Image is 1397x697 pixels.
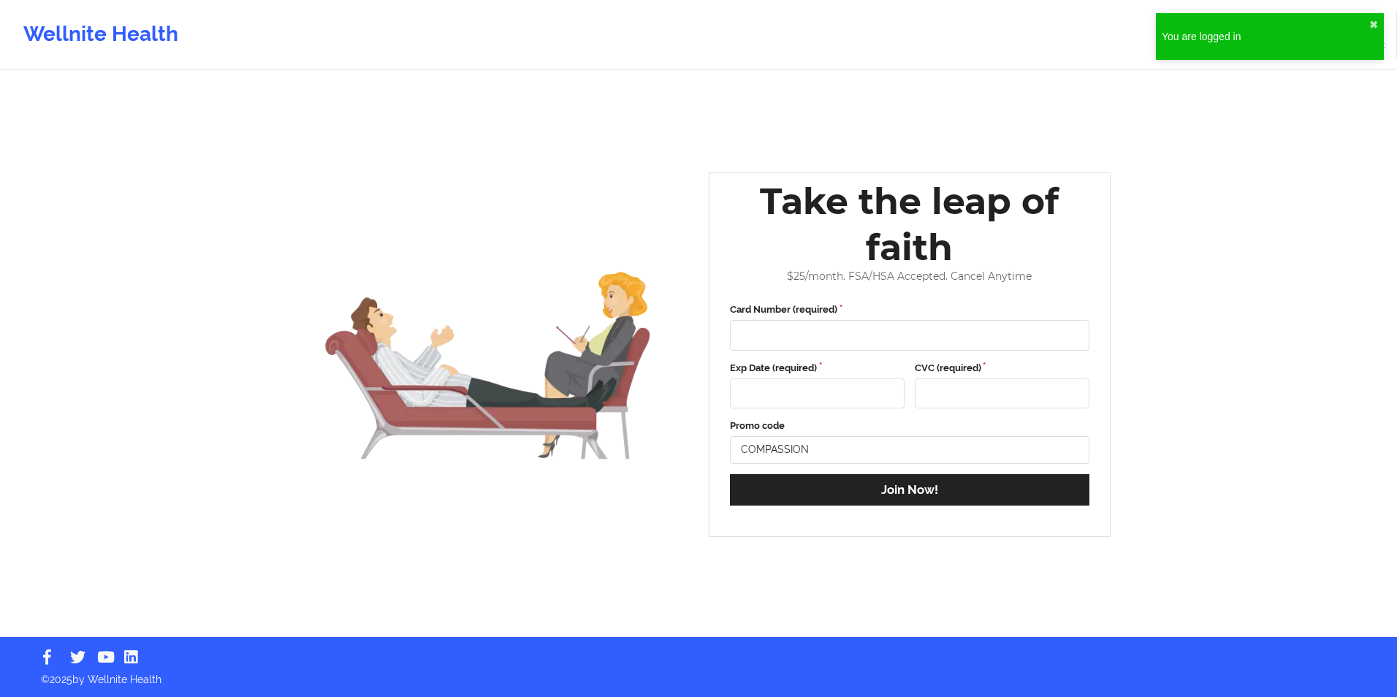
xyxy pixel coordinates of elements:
div: You are logged in [1162,29,1369,44]
button: Join Now! [730,474,1089,506]
label: CVC (required) [915,361,1089,376]
label: Exp Date (required) [730,361,905,376]
img: wellnite-stripe-payment-hero_200.07efaa51.png [297,218,679,490]
div: Take the leap of faith [720,178,1100,270]
button: close [1369,19,1378,31]
iframe: Secure expiration date input frame [739,387,895,400]
label: Card Number (required) [730,302,1089,317]
input: Enter promo code [730,436,1089,464]
p: © 2025 by Wellnite Health [31,662,1366,687]
div: $ 25 /month. FSA/HSA Accepted. Cancel Anytime [720,270,1100,283]
iframe: Secure CVC input frame [924,387,1080,400]
label: Promo code [730,419,1089,433]
iframe: Secure card number input frame [739,330,1080,342]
